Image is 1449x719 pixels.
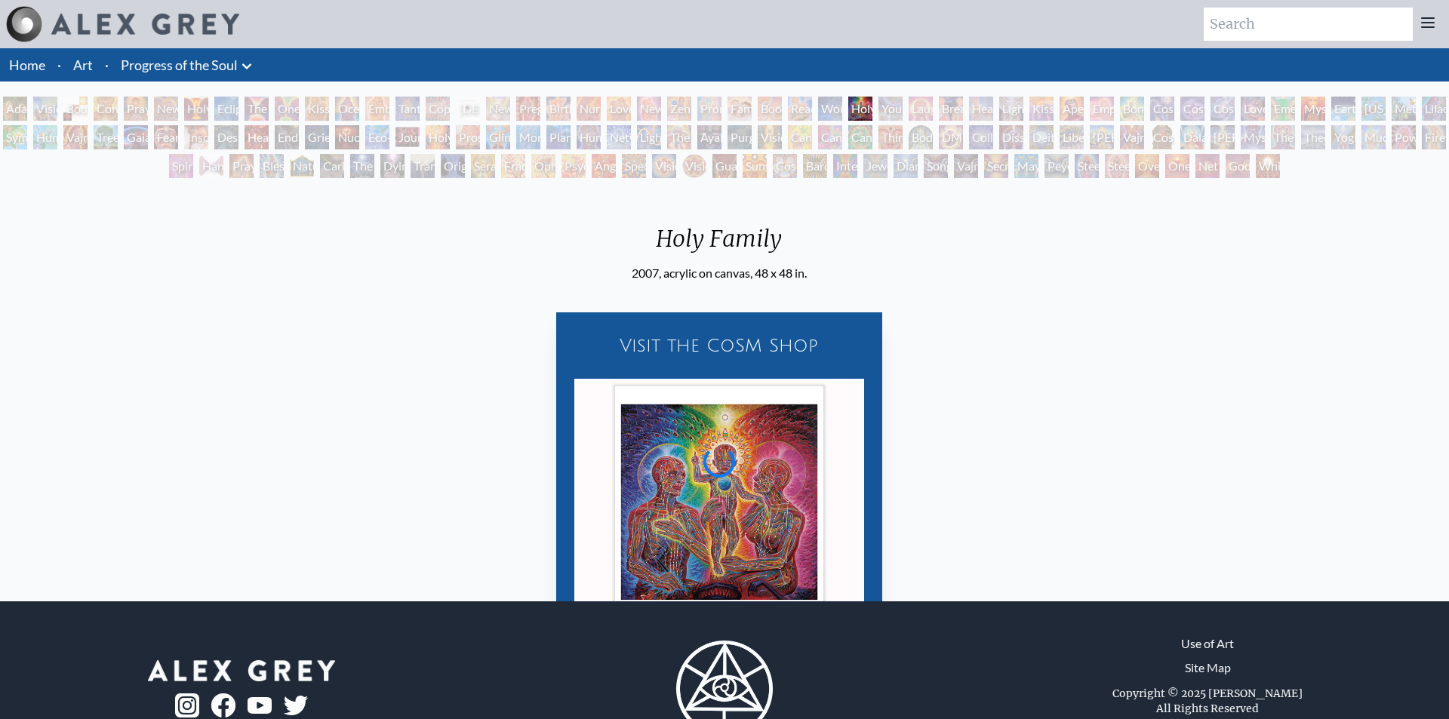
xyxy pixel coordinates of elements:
div: Cannabis Mudra [788,125,812,149]
div: Humming Bird [33,125,57,149]
div: [DEMOGRAPHIC_DATA] Embryo [456,97,480,121]
div: Ophanic Eyelash [531,154,555,178]
div: Dalai Lama [1180,125,1204,149]
div: Mayan Being [1014,154,1038,178]
div: 2007, acrylic on canvas, 48 x 48 in. [632,264,807,282]
div: Eclipse [214,97,238,121]
div: Hands that See [199,154,223,178]
div: Metamorphosis [1392,97,1416,121]
div: Yogi & the Möbius Sphere [1331,125,1355,149]
div: Steeplehead 1 [1075,154,1099,178]
div: Sunyata [743,154,767,178]
div: Tree & Person [94,125,118,149]
div: Birth [546,97,571,121]
div: Holy Family [632,225,807,264]
div: Cosmic Lovers [1211,97,1235,121]
div: Kissing [305,97,329,121]
div: Nature of Mind [290,154,314,178]
div: Contemplation [94,97,118,121]
div: Healing [969,97,993,121]
a: Use of Art [1181,635,1234,653]
div: Tantra [395,97,420,121]
div: Holy Grail [184,97,208,121]
div: Third Eye Tears of Joy [878,125,903,149]
div: Cosmic Artist [1180,97,1204,121]
a: Home [9,57,45,73]
div: Deities & Demons Drinking from the Milky Pool [1029,125,1054,149]
div: Visionary Origin of Language [33,97,57,121]
img: fb-logo.png [211,693,235,717]
div: The Kiss [245,97,269,121]
div: Promise [697,97,721,121]
div: Love Circuit [607,97,631,121]
div: Cannabacchus [848,125,872,149]
div: Original Face [441,154,465,178]
div: Grieving [305,125,329,149]
div: Vajra Being [954,154,978,178]
div: Purging [728,125,752,149]
div: Adam & Eve [3,97,27,121]
div: The Seer [1271,125,1295,149]
div: Emerald Grail [1271,97,1295,121]
div: All Rights Reserved [1156,701,1259,716]
div: Pregnancy [516,97,540,121]
div: Nuclear Crucifixion [335,125,359,149]
div: Mysteriosa 2 [1301,97,1325,121]
div: Glimpsing the Empyrean [486,125,510,149]
div: Despair [214,125,238,149]
div: Mystic Eye [1241,125,1265,149]
div: Headache [245,125,269,149]
div: Wonder [818,97,842,121]
div: Symbiosis: Gall Wasp & Oak Tree [3,125,27,149]
div: Young & Old [878,97,903,121]
div: Bond [1120,97,1144,121]
div: New Man New Woman [154,97,178,121]
div: Holy Family [848,97,872,121]
div: Lilacs [1422,97,1446,121]
div: [US_STATE] Song [1361,97,1386,121]
div: Prostration [456,125,480,149]
div: Family [728,97,752,121]
div: Praying Hands [229,154,254,178]
div: Cannabis Sutra [818,125,842,149]
div: DMT - The Spirit Molecule [939,125,963,149]
div: Kiss of the [MEDICAL_DATA] [1029,97,1054,121]
div: Vision [PERSON_NAME] [682,154,706,178]
div: One Taste [275,97,299,121]
div: Cosmic Elf [773,154,797,178]
div: Aperture [1060,97,1084,121]
div: Gaia [124,125,148,149]
div: Laughing Man [909,97,933,121]
div: Blessing Hand [260,154,284,178]
div: Reading [788,97,812,121]
div: Nursing [577,97,601,121]
a: Site Map [1185,659,1231,677]
div: Fear [154,125,178,149]
div: Vision Tree [758,125,782,149]
div: Embracing [365,97,389,121]
div: Zena Lotus [667,97,691,121]
a: Visit the CoSM Shop [565,321,873,370]
input: Search [1204,8,1413,41]
div: Journey of the Wounded Healer [395,125,420,149]
div: Liberation Through Seeing [1060,125,1084,149]
div: Monochord [516,125,540,149]
img: youtube-logo.png [248,697,272,714]
div: Oversoul [1135,154,1159,178]
div: Newborn [486,97,510,121]
div: Power to the Peaceful [1392,125,1416,149]
div: Transfiguration [411,154,435,178]
div: Song of Vajra Being [924,154,948,178]
img: ig-logo.png [175,693,199,717]
div: One [1165,154,1189,178]
div: Lightworker [637,125,661,149]
div: Body/Mind as a Vibratory Field of Energy [909,125,933,149]
div: Cosmic [DEMOGRAPHIC_DATA] [1150,125,1174,149]
div: Net of Being [1195,154,1220,178]
div: The Soul Finds It's Way [350,154,374,178]
div: Psychomicrograph of a Fractal Paisley Cherub Feather Tip [561,154,586,178]
div: [PERSON_NAME] [1211,125,1235,149]
div: Steeplehead 2 [1105,154,1129,178]
div: Lightweaver [999,97,1023,121]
